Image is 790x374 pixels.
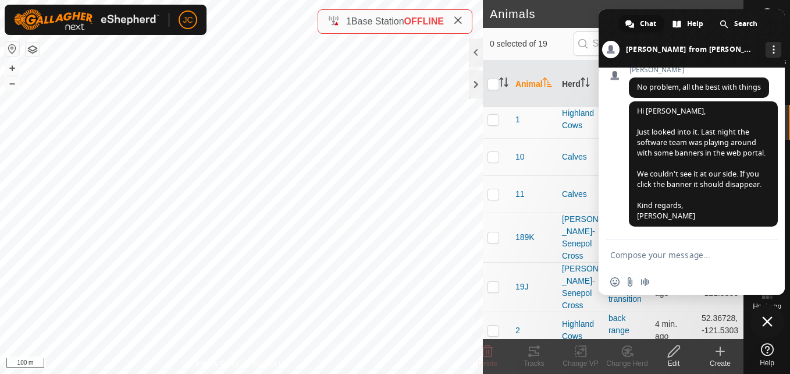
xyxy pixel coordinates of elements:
[562,107,599,132] div: Highland Cows
[26,43,40,57] button: Map Layers
[562,318,599,343] div: Highland Cows
[490,7,719,21] h2: Animals
[557,358,604,369] div: Change VP
[640,15,656,33] span: Chat
[253,359,287,369] a: Contact Us
[719,5,732,23] span: 19
[515,281,529,293] span: 19J
[515,114,520,126] span: 1
[618,15,664,33] div: Chat
[666,15,711,33] div: Help
[766,42,781,58] div: More channels
[629,66,769,74] span: [PERSON_NAME]
[640,277,650,287] span: Audio message
[604,358,650,369] div: Change Herd
[557,61,604,108] th: Herd
[346,16,351,26] span: 1
[490,38,574,50] span: 0 selected of 19
[562,188,599,200] div: Calves
[687,15,703,33] span: Help
[183,14,193,26] span: JC
[650,358,697,369] div: Edit
[562,151,599,163] div: Calves
[515,151,525,163] span: 10
[625,277,635,287] span: Send a file
[511,358,557,369] div: Tracks
[637,82,761,92] span: No problem, all the best with things
[5,42,19,56] button: Reset Map
[608,313,642,347] a: back range transition
[14,9,159,30] img: Gallagher Logo
[562,263,599,312] div: [PERSON_NAME]-Senepol Cross
[515,188,525,200] span: 11
[543,79,552,89] p-sorticon: Activate to sort
[655,276,677,298] span: Sep 19, 2025, 6:48 PM
[760,359,774,366] span: Help
[351,16,404,26] span: Base Station
[753,303,781,310] span: Heatmap
[404,16,444,26] span: OFFLINE
[697,358,743,369] div: Create
[478,359,498,368] span: Delete
[511,61,557,108] th: Animal
[581,79,590,89] p-sorticon: Activate to sort
[499,79,508,89] p-sorticon: Activate to sort
[562,213,599,262] div: [PERSON_NAME]-Senepol Cross
[610,250,748,260] textarea: Compose your message...
[655,319,677,341] span: Sep 19, 2025, 6:49 PM
[5,76,19,90] button: –
[697,312,743,349] td: 52.36728, -121.53035
[574,31,714,56] input: Search (S)
[515,324,520,337] span: 2
[5,61,19,75] button: +
[750,304,785,339] div: Close chat
[734,15,757,33] span: Search
[610,277,620,287] span: Insert an emoji
[744,338,790,371] a: Help
[713,15,766,33] div: Search
[195,359,239,369] a: Privacy Policy
[515,231,535,244] span: 189K
[637,106,766,221] span: Hi [PERSON_NAME], Just looked into it. Last night the software team was playing around with some ...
